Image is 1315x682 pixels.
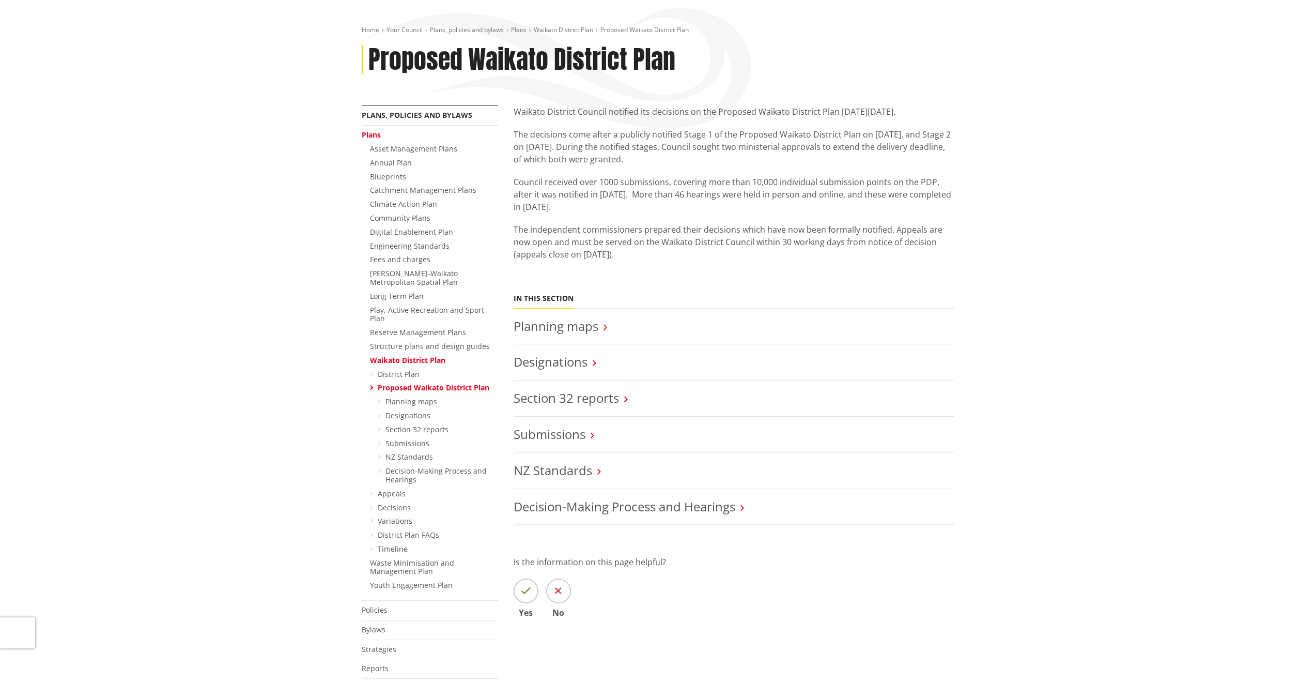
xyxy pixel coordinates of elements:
a: NZ Standards [514,462,592,479]
a: Annual Plan [370,158,412,168]
a: District Plan FAQs [378,530,439,540]
a: Appeals [378,489,406,498]
a: Proposed Waikato District Plan [378,383,489,392]
a: Strategies [362,644,396,654]
a: Section 32 reports [385,425,448,434]
nav: breadcrumb [362,26,954,35]
a: Timeline [378,544,408,554]
a: Blueprints [370,172,406,181]
span: No [546,609,571,617]
a: Long Term Plan [370,291,424,301]
a: Home [362,25,379,34]
h5: In this section [514,294,574,303]
span: Yes [514,609,538,617]
a: Waikato District Plan [534,25,593,34]
a: Bylaws [362,625,385,634]
a: Community Plans [370,213,430,223]
iframe: Messenger Launcher [1267,639,1305,676]
a: Policies [362,605,388,615]
p: Waikato District Council notified its decisions on the Proposed Waikato District Plan [DATE][DATE]. [514,105,954,118]
a: Planning maps [385,397,437,406]
a: Decision-Making Process and Hearings [385,466,487,484]
a: Variations [378,516,412,526]
a: Designations [385,411,430,420]
a: Section 32 reports [514,389,619,406]
a: Submissions [514,426,585,443]
a: Engineering Standards [370,241,450,251]
a: Digital Enablement Plan [370,227,453,237]
a: Plans [511,25,527,34]
p: The decisions come after a publicly notified Stage 1 of the Proposed Waikato District Plan on [DA... [514,128,954,165]
a: NZ Standards [385,452,433,462]
a: Reports [362,663,389,673]
h1: Proposed Waikato District Plan [368,45,675,75]
a: Youth Engagement Plan [370,580,453,590]
a: Decisions [378,503,411,512]
a: Planning maps [514,317,598,335]
a: Plans [362,130,381,140]
a: Plans, policies and bylaws [362,110,472,120]
a: Decision-Making Process and Hearings [514,498,735,515]
a: Reserve Management Plans [370,327,466,337]
a: Catchment Management Plans [370,185,476,195]
a: Waste Minimisation and Management Plan [370,558,454,577]
a: Waikato District Plan [370,355,445,365]
a: Plans, policies and bylaws [430,25,504,34]
p: The independent commissioners prepared their decisions which have now been formally notified. App... [514,223,954,261]
span: Proposed Waikato District Plan [600,25,689,34]
a: District Plan [378,369,420,379]
a: Structure plans and design guides [370,341,490,351]
a: Play, Active Recreation and Sport Plan [370,305,484,324]
a: Climate Action Plan [370,199,437,209]
p: Council received over 1000 submissions, covering more than 10,000 individual submission points on... [514,176,954,213]
a: Designations [514,353,587,370]
a: [PERSON_NAME]-Waikato Metropolitan Spatial Plan [370,268,458,287]
a: Submissions [385,438,429,448]
a: Your Council [386,25,423,34]
a: Fees and charges [370,254,430,264]
p: Is the information on this page helpful? [514,556,954,568]
a: Asset Management Plans [370,144,457,154]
